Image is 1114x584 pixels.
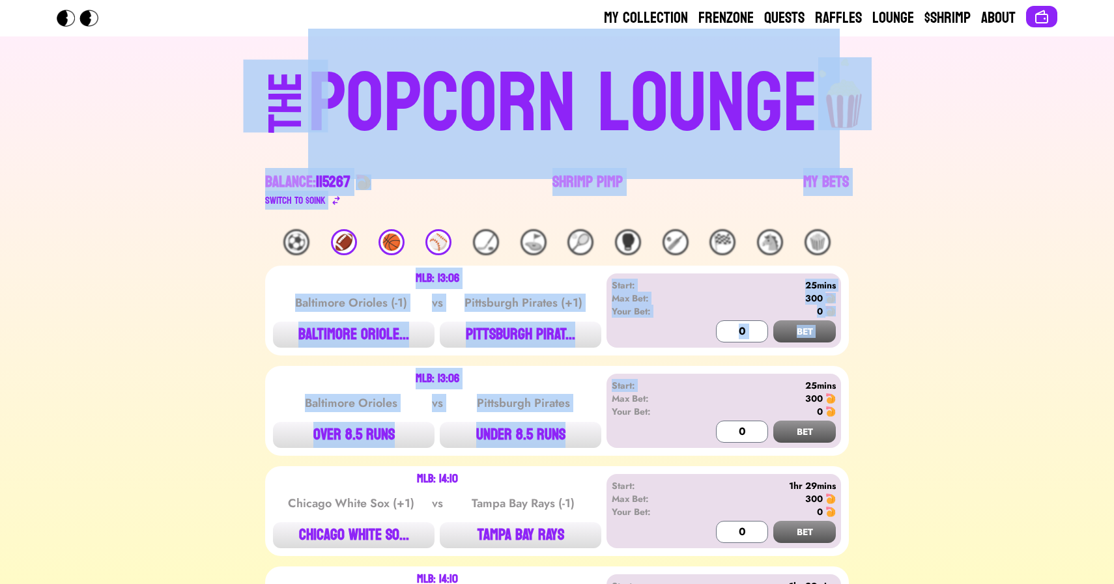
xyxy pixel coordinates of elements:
div: Baltimore Orioles [285,394,417,412]
img: Connect wallet [1034,9,1050,25]
div: 300 [805,492,823,505]
a: My Bets [803,172,849,208]
img: 🍤 [825,393,836,404]
a: Lounge [872,8,914,29]
img: 🍤 [825,293,836,303]
div: Your Bet: [612,405,687,418]
a: Raffles [815,8,862,29]
button: BET [773,421,836,443]
div: Tampa Bay Rays (-1) [457,494,589,512]
div: Pittsburgh Pirates (+1) [457,294,589,312]
img: Popcorn [57,10,109,27]
div: Baltimore Orioles (-1) [285,294,417,312]
a: Shrimp Pimp [552,172,623,208]
span: 115267 [316,168,350,196]
img: 🍤 [825,507,836,517]
img: 🍤 [825,494,836,504]
div: 300 [805,292,823,305]
div: Start: [612,279,687,292]
a: My Collection [604,8,688,29]
div: 🏀 [378,229,405,255]
div: 🍿 [805,229,831,255]
button: TAMPA BAY RAYS [440,522,601,548]
div: Switch to $ OINK [265,193,326,208]
img: 🍤 [825,406,836,417]
div: Pittsburgh Pirates [457,394,589,412]
div: 🏁 [709,229,736,255]
img: popcorn [818,57,872,130]
div: 300 [805,392,823,405]
img: 🍤 [825,306,836,316]
div: 0 [817,305,823,318]
div: MLB: 13:06 [416,273,459,284]
div: 🏏 [663,229,689,255]
div: 🏒 [473,229,499,255]
a: Quests [764,8,805,29]
div: ⚾️ [425,229,451,255]
button: BET [773,521,836,543]
div: ⛳️ [521,229,547,255]
div: Start: [612,379,687,392]
div: MLB: 14:10 [417,474,458,484]
button: PITTSBURGH PIRAT... [440,322,601,348]
img: 🍤 [356,174,371,190]
div: 🐴 [757,229,783,255]
div: 0 [817,505,823,518]
button: CHICAGO WHITE SO... [273,522,435,548]
div: 25mins [687,279,836,292]
div: 0 [817,405,823,418]
div: 🥊 [615,229,641,255]
div: Start: [612,479,687,492]
div: 🎾 [567,229,593,255]
div: THE [263,72,309,159]
div: POPCORN LOUNGE [308,63,818,146]
div: ⚽️ [283,229,309,255]
button: OVER 8.5 RUNS [273,422,435,448]
div: Balance: [265,172,350,193]
div: MLB: 13:06 [416,374,459,384]
div: Chicago White Sox (+1) [285,494,417,512]
button: BALTIMORE ORIOLE... [273,322,435,348]
div: Your Bet: [612,505,687,518]
div: Max Bet: [612,292,687,305]
div: Max Bet: [612,492,687,505]
a: Frenzone [698,8,754,29]
div: Max Bet: [612,392,687,405]
button: BET [773,320,836,342]
div: vs [429,294,446,312]
a: About [981,8,1016,29]
a: THEPOPCORN LOUNGEpopcorn [156,57,958,146]
button: UNDER 8.5 RUNS [440,422,601,448]
div: 1hr 29mins [687,479,836,492]
div: Your Bet: [612,305,687,318]
a: $Shrimp [924,8,971,29]
div: 25mins [687,379,836,392]
div: 🏈 [331,229,357,255]
div: vs [429,494,446,512]
div: vs [429,394,446,412]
